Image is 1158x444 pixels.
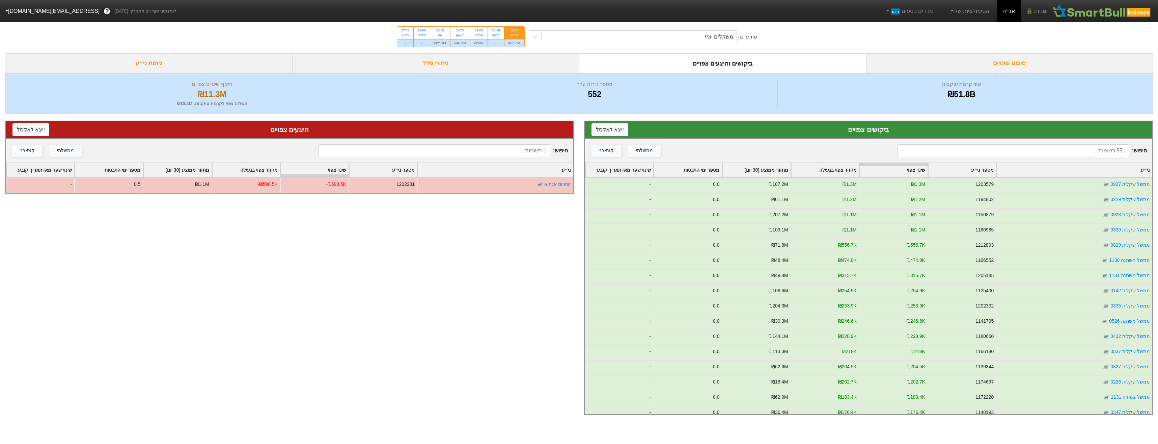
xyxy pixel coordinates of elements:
div: ניתוח מדד [292,53,579,73]
a: ממשל שקלית 0347 [1110,410,1150,415]
input: 551 רשומות... [898,144,1129,157]
div: ₪1.1M [843,211,857,218]
img: tase link [1103,364,1109,370]
div: - [585,299,653,315]
div: ₪30.3M [771,318,788,325]
div: 0.0 [713,394,719,401]
div: - [414,39,430,47]
div: -₪598.5K [326,181,346,188]
a: הסימולציות שלי [946,4,992,18]
div: 1166180 [975,348,994,355]
div: - [585,193,653,208]
div: ₪187.2M [769,181,788,188]
img: tase link [1103,333,1109,340]
div: ביקושים צפויים [591,125,1146,135]
div: היצעים צפויים [12,125,567,135]
button: קונצרני [591,145,622,157]
div: ₪253.9K [838,302,857,310]
div: - [6,178,74,193]
div: ₪474.8K [907,257,925,264]
div: - [585,406,653,421]
div: ₪11.3M [504,39,524,47]
div: ₪246.6K [838,318,857,325]
div: 21/08 [474,28,484,33]
a: ממשל שקלית 0829 [1110,242,1150,248]
div: שווי קרנות עוקבות [779,80,1144,88]
div: ₪18.4M [771,378,788,386]
a: ממשל משתנה 1130 [1109,257,1150,263]
div: ₪109.1M [769,226,788,233]
div: 0.0 [713,378,719,386]
div: - [585,375,653,391]
div: קונצרני [599,147,614,154]
a: ממשל שקלית 0327 [1110,364,1150,369]
a: ממשל שקלית 0226 [1110,379,1150,385]
img: tase link [1103,288,1109,294]
div: Toggle SortBy [928,163,996,177]
div: רביעי [401,33,409,38]
div: ₪11.3M [14,88,410,100]
div: 20/08 [492,28,500,33]
div: ₪113.3M [769,348,788,355]
div: - [585,391,653,406]
div: ניתוח ני״ע [5,53,292,73]
div: ₪556.7K [907,242,925,249]
div: 0.0 [713,302,719,310]
a: ממשל צמודה 1131 [1111,394,1150,400]
div: ₪62.9M [771,394,788,401]
div: שלישי [418,33,426,38]
div: שלישי [508,33,520,38]
div: - [585,330,653,345]
div: 1139344 [975,363,994,370]
div: ₪1.2M [911,196,925,203]
div: סוג עדכון [738,33,757,41]
div: ₪183.4K [907,394,925,401]
div: ₪254.9K [907,287,925,294]
div: ראשון [454,33,466,38]
div: 1141795 [975,318,994,325]
div: - [585,239,653,254]
div: ₪183.4K [838,394,857,401]
span: לפי נתוני סוף יום מתאריך [DATE] [114,8,176,15]
div: 1166552 [975,257,994,264]
a: ממשל שקלית 0928 [1110,212,1150,217]
div: 0.0 [713,257,719,264]
img: tase link [1101,257,1108,264]
div: תשלום צפוי לקרנות עוקבות : ₪10.4M [14,100,410,107]
div: ₪228.9K [838,333,857,340]
div: ₪556.7K [838,242,857,249]
div: ₪218K [842,348,856,355]
div: ₪74M [470,39,488,47]
div: 27/08 [401,28,409,33]
div: 1140193 [975,409,994,416]
div: 1180660 [975,333,994,340]
div: ₪62.6M [771,363,788,370]
div: רביעי [492,33,500,38]
div: ₪315.7K [838,272,857,279]
div: 1125400 [975,287,994,294]
div: - [585,208,653,223]
div: ₪144.1M [769,333,788,340]
div: Toggle SortBy [654,163,722,177]
a: ממשל שקלית 0229 [1110,197,1150,202]
div: ₪474.8K [838,257,857,264]
img: SmartBull [1052,4,1153,18]
div: 0.0 [713,318,719,325]
div: 25/08 [434,28,446,33]
div: 1203579 [975,181,994,188]
div: - [585,254,653,269]
a: ממשל משתנה 0526 [1109,318,1150,324]
img: tase link [1103,394,1110,401]
div: ₪176.4K [907,409,925,416]
div: 1205145 [975,272,994,279]
div: 19/08 [508,28,520,33]
div: Toggle SortBy [6,163,74,177]
img: tase link [1103,227,1109,233]
div: - [585,178,653,193]
img: tase link [1103,196,1109,203]
div: משקלים יומי [705,33,733,41]
div: סיכום שינויים [866,53,1153,73]
div: Toggle SortBy [212,163,280,177]
div: היקף שינויים צפויים [14,80,410,88]
div: ₪254.9K [838,287,857,294]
